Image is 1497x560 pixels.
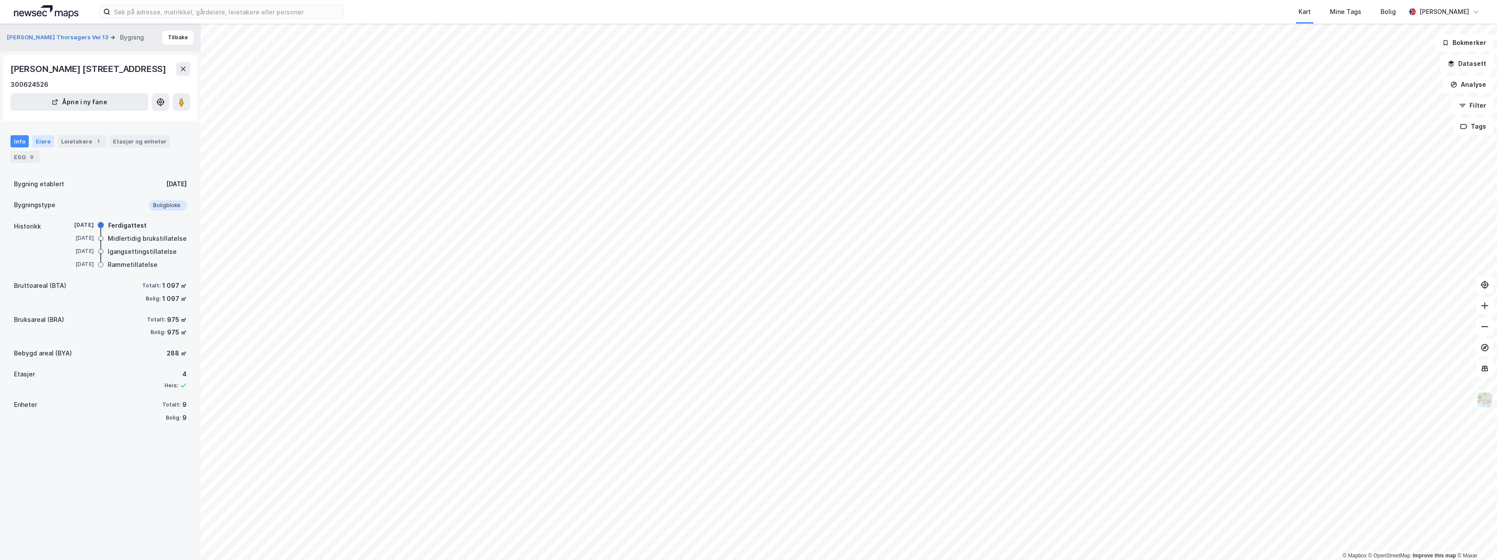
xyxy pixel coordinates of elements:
[182,413,187,423] div: 9
[164,369,187,379] div: 4
[94,137,103,146] div: 1
[14,400,37,410] div: Enheter
[162,280,187,291] div: 1 097 ㎡
[1343,553,1367,559] a: Mapbox
[162,31,194,44] button: Tilbake
[10,79,48,90] div: 300624526
[14,200,55,210] div: Bygningstype
[59,260,94,268] div: [DATE]
[166,414,181,421] div: Bolig:
[14,348,72,359] div: Bebygd areal (BYA)
[10,151,40,163] div: ESG
[1453,518,1497,560] div: Kontrollprogram for chat
[14,280,66,291] div: Bruttoareal (BTA)
[1330,7,1361,17] div: Mine Tags
[10,135,29,147] div: Info
[1299,7,1311,17] div: Kart
[162,401,181,408] div: Totalt:
[1381,7,1396,17] div: Bolig
[113,137,167,145] div: Etasjer og enheter
[14,314,64,325] div: Bruksareal (BRA)
[1440,55,1494,72] button: Datasett
[142,282,161,289] div: Totalt:
[108,260,157,270] div: Rammetillatelse
[164,382,178,389] div: Heis:
[1435,34,1494,51] button: Bokmerker
[58,135,106,147] div: Leietakere
[59,234,94,242] div: [DATE]
[108,233,187,244] div: Midlertidig brukstillatelse
[14,5,79,18] img: logo.a4113a55bc3d86da70a041830d287a7e.svg
[167,327,187,338] div: 975 ㎡
[27,153,36,161] div: 9
[14,369,35,379] div: Etasjer
[162,294,187,304] div: 1 097 ㎡
[14,221,41,232] div: Historikk
[147,316,165,323] div: Totalt:
[59,221,94,229] div: [DATE]
[120,32,144,43] div: Bygning
[150,329,165,336] div: Bolig:
[1413,553,1456,559] a: Improve this map
[1419,7,1469,17] div: [PERSON_NAME]
[167,314,187,325] div: 975 ㎡
[1452,97,1494,114] button: Filter
[167,348,187,359] div: 288 ㎡
[1368,553,1411,559] a: OpenStreetMap
[10,62,168,76] div: [PERSON_NAME] [STREET_ADDRESS]
[108,246,177,257] div: Igangsettingstillatelse
[59,247,94,255] div: [DATE]
[108,220,147,231] div: Ferdigattest
[7,33,110,42] button: [PERSON_NAME] Thorsagers Vei 13
[1476,392,1493,408] img: Z
[1453,518,1497,560] iframe: Chat Widget
[166,179,187,189] div: [DATE]
[14,179,64,189] div: Bygning etablert
[146,295,161,302] div: Bolig:
[110,5,343,18] input: Søk på adresse, matrikkel, gårdeiere, leietakere eller personer
[32,135,54,147] div: Eiere
[182,400,187,410] div: 9
[10,93,148,111] button: Åpne i ny fane
[1453,118,1494,135] button: Tags
[1443,76,1494,93] button: Analyse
